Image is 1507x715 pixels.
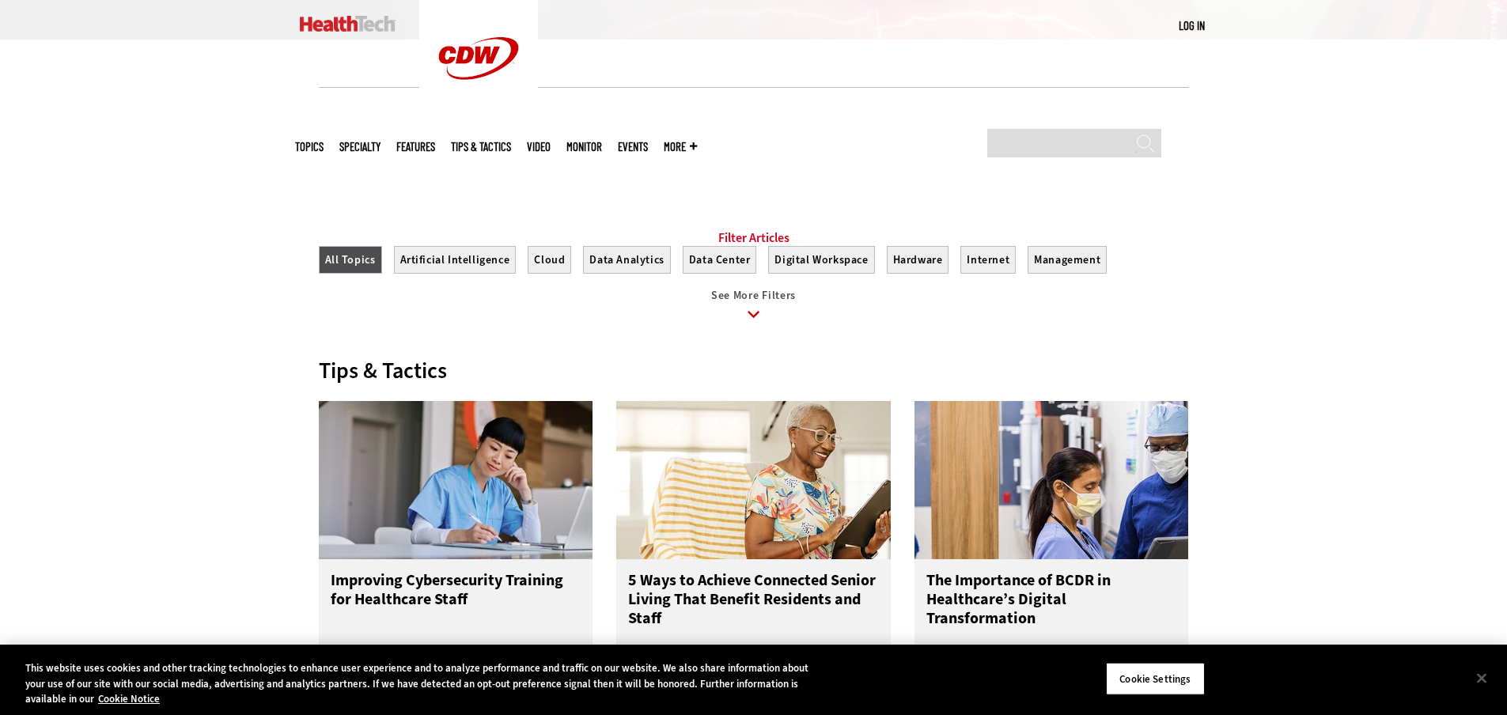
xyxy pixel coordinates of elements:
[1028,246,1107,274] button: Management
[618,141,648,153] a: Events
[339,141,381,153] span: Specialty
[319,357,1189,384] div: Tips & Tactics
[1106,662,1205,695] button: Cookie Settings
[419,104,538,121] a: CDW
[528,246,571,274] button: Cloud
[394,246,517,274] button: Artificial Intelligence
[25,660,829,707] div: This website uses cookies and other tracking technologies to enhance user experience and to analy...
[718,230,789,246] a: Filter Articles
[300,16,396,32] img: Home
[451,141,511,153] a: Tips & Tactics
[319,401,593,559] img: nurse studying on computer
[683,246,757,274] button: Data Center
[664,141,697,153] span: More
[331,571,581,634] h3: Improving Cybersecurity Training for Healthcare Staff
[914,401,1189,670] a: Doctors reviewing tablet The Importance of BCDR in Healthcare’s Digital Transformation
[566,141,602,153] a: MonITor
[295,141,324,153] span: Topics
[768,246,874,274] button: Digital Workspace
[319,289,1189,333] a: See More Filters
[914,401,1189,559] img: Doctors reviewing tablet
[616,401,891,559] img: Networking Solutions for Senior Living
[1179,18,1205,32] a: Log in
[628,571,879,634] h3: 5 Ways to Achieve Connected Senior Living That Benefit Residents and Staff
[887,246,949,274] button: Hardware
[527,141,551,153] a: Video
[711,288,796,303] span: See More Filters
[396,141,435,153] a: Features
[466,112,1042,183] iframe: advertisement
[960,246,1016,274] button: Internet
[583,246,670,274] button: Data Analytics
[1179,17,1205,34] div: User menu
[319,401,593,670] a: nurse studying on computer Improving Cybersecurity Training for Healthcare Staff
[319,246,382,274] button: All Topics
[1464,660,1499,695] button: Close
[926,571,1177,634] h3: The Importance of BCDR in Healthcare’s Digital Transformation
[616,401,891,670] a: Networking Solutions for Senior Living 5 Ways to Achieve Connected Senior Living That Benefit Res...
[98,692,160,706] a: More information about your privacy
